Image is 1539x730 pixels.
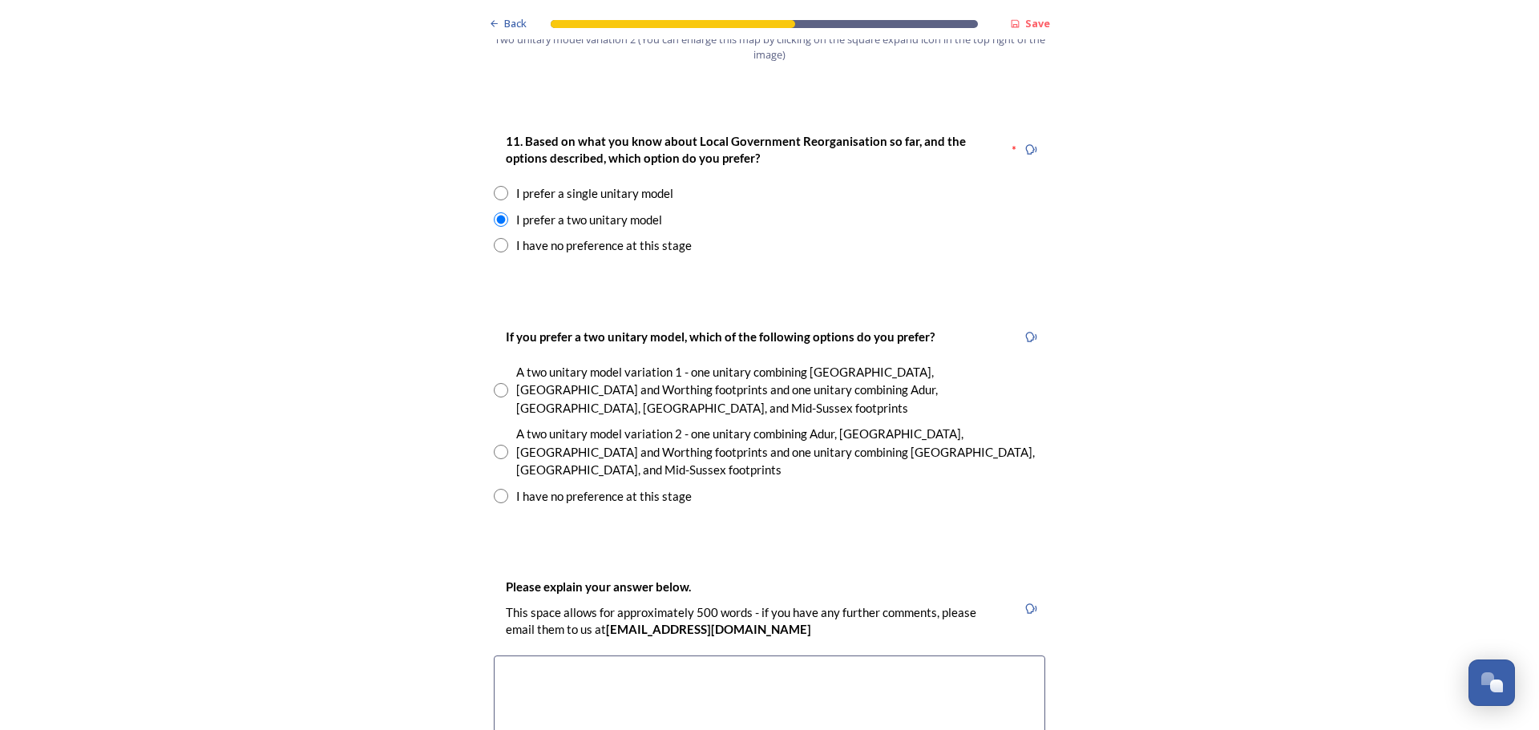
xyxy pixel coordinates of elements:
div: A two unitary model variation 2 - one unitary combining Adur, [GEOGRAPHIC_DATA], [GEOGRAPHIC_DATA... [516,425,1045,479]
div: I prefer a two unitary model [516,211,662,229]
strong: [EMAIL_ADDRESS][DOMAIN_NAME] [606,622,811,636]
strong: 11. Based on what you know about Local Government Reorganisation so far, and the options describe... [506,134,968,165]
div: I prefer a single unitary model [516,184,673,203]
div: A two unitary model variation 1 - one unitary combining [GEOGRAPHIC_DATA], [GEOGRAPHIC_DATA] and ... [516,363,1045,417]
button: Open Chat [1468,659,1515,706]
p: This space allows for approximately 500 words - if you have any further comments, please email th... [506,604,1004,639]
span: Back [504,16,527,31]
div: I have no preference at this stage [516,236,692,255]
div: I have no preference at this stage [516,487,692,506]
strong: Save [1025,16,1050,30]
span: Two unitary model variation 2 (You can enlarge this map by clicking on the square expand icon in ... [493,32,1046,63]
strong: Please explain your answer below. [506,579,691,594]
strong: If you prefer a two unitary model, which of the following options do you prefer? [506,329,935,344]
